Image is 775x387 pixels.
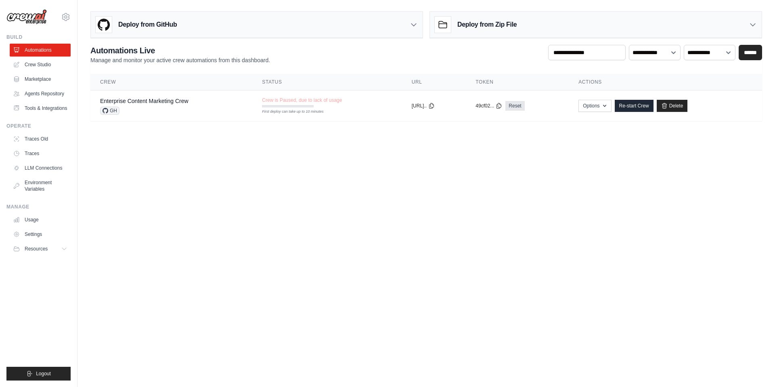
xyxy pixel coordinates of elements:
[25,246,48,252] span: Resources
[657,100,688,112] a: Delete
[10,102,71,115] a: Tools & Integrations
[90,56,270,64] p: Manage and monitor your active crew automations from this dashboard.
[505,101,524,111] a: Reset
[96,17,112,33] img: GitHub Logo
[10,213,71,226] a: Usage
[262,109,314,115] div: First deploy can take up to 10 minutes
[10,58,71,71] a: Crew Studio
[6,9,47,25] img: Logo
[6,34,71,40] div: Build
[36,370,51,377] span: Logout
[118,20,177,29] h3: Deploy from GitHub
[100,98,189,104] a: Enterprise Content Marketing Crew
[10,73,71,86] a: Marketplace
[252,74,402,90] th: Status
[100,107,119,115] span: GH
[10,162,71,175] a: LLM Connections
[262,97,342,103] span: Crew is Paused, due to lack of usage
[6,204,71,210] div: Manage
[10,228,71,241] a: Settings
[10,44,71,57] a: Automations
[569,74,762,90] th: Actions
[10,87,71,100] a: Agents Repository
[402,74,466,90] th: URL
[90,74,252,90] th: Crew
[475,103,502,109] button: 49cf02...
[615,100,654,112] a: Re-start Crew
[10,242,71,255] button: Resources
[457,20,517,29] h3: Deploy from Zip File
[90,45,270,56] h2: Automations Live
[10,147,71,160] a: Traces
[578,100,611,112] button: Options
[10,133,71,145] a: Traces Old
[6,367,71,381] button: Logout
[10,176,71,196] a: Environment Variables
[466,74,569,90] th: Token
[6,123,71,129] div: Operate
